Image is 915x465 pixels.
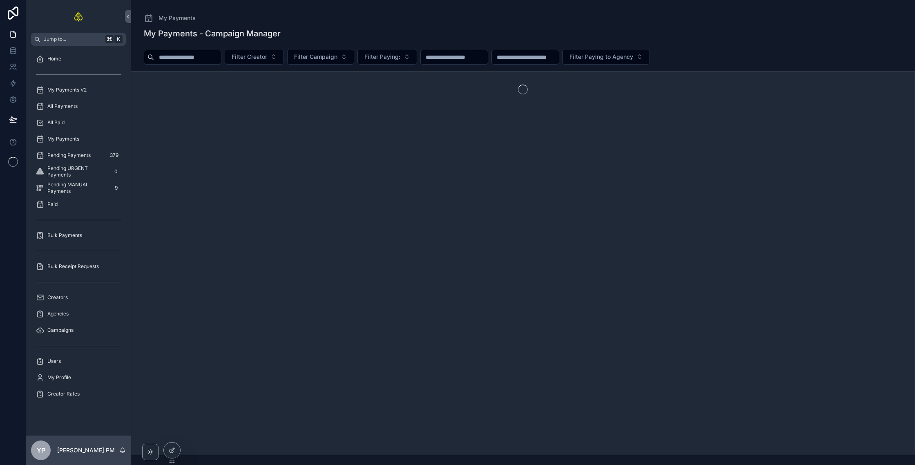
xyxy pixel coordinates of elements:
span: Campaigns [47,327,74,333]
span: K [115,36,122,42]
span: Bulk Payments [47,232,82,239]
span: My Profile [47,374,71,381]
div: 0 [111,167,121,177]
a: Bulk Payments [31,228,126,243]
a: My Payments [31,132,126,146]
button: Select Button [225,49,284,65]
span: Jump to... [44,36,102,42]
button: Select Button [287,49,354,65]
button: Select Button [562,49,650,65]
span: Filter Paying to Agency [569,53,633,61]
div: scrollable content [26,46,131,412]
span: Pending MANUAL Payments [47,181,108,194]
button: Select Button [357,49,417,65]
h1: My Payments - Campaign Manager [144,28,281,39]
button: Jump to...K [31,33,126,46]
p: [PERSON_NAME] PM [57,446,115,454]
a: Home [31,51,126,66]
a: Users [31,354,126,369]
span: All Paid [47,119,65,126]
span: My Payments [158,14,196,22]
span: Filter Paying: [364,53,400,61]
a: My Profile [31,370,126,385]
a: Creator Rates [31,387,126,401]
img: App logo [74,10,84,23]
a: Bulk Receipt Requests [31,259,126,274]
div: 9 [111,183,121,193]
span: Creator Rates [47,391,80,397]
a: Pending URGENT Payments0 [31,164,126,179]
span: Filter Creator [232,53,267,61]
a: Agencies [31,306,126,321]
a: All Paid [31,115,126,130]
div: 379 [107,150,121,160]
a: All Payments [31,99,126,114]
a: Creators [31,290,126,305]
span: Paid [47,201,58,208]
a: Campaigns [31,323,126,338]
span: Pending URGENT Payments [47,165,108,178]
a: My Payments V2 [31,83,126,97]
span: Home [47,56,61,62]
span: Pending Payments [47,152,91,159]
span: My Payments [47,136,79,142]
span: Users [47,358,61,364]
span: Creators [47,294,68,301]
span: Filter Campaign [294,53,337,61]
span: All Payments [47,103,78,110]
span: Agencies [47,311,69,317]
a: Pending Payments379 [31,148,126,163]
a: My Payments [144,13,196,23]
a: Paid [31,197,126,212]
span: Bulk Receipt Requests [47,263,99,270]
span: My Payments V2 [47,87,87,93]
span: YP [37,445,45,455]
a: Pending MANUAL Payments9 [31,181,126,195]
